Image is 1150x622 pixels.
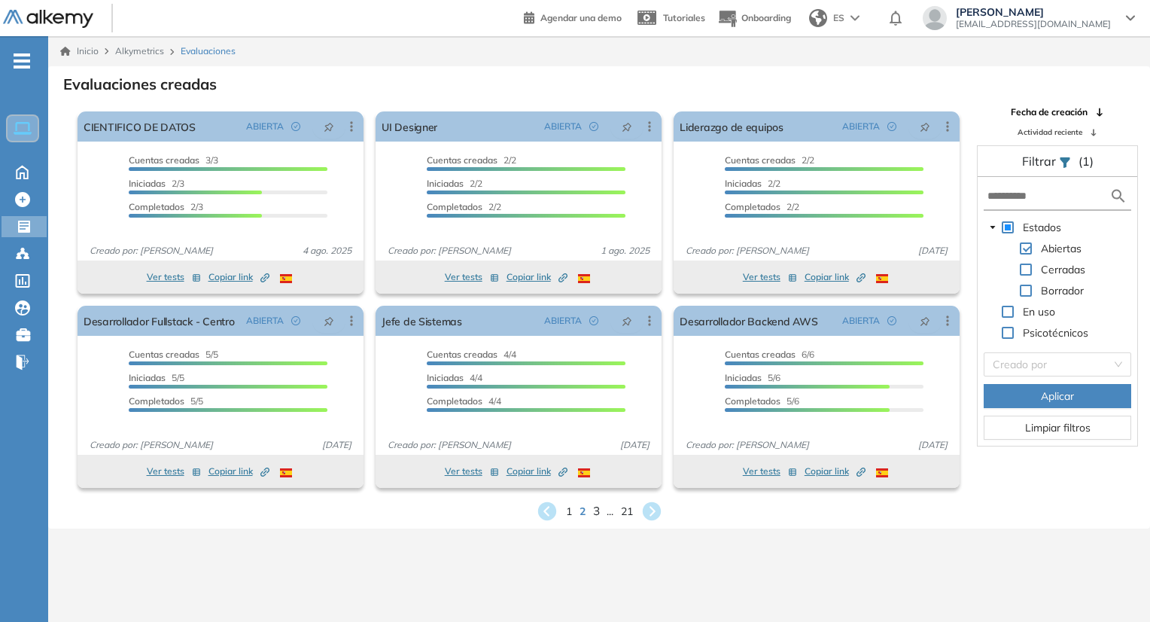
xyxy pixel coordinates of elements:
span: check-circle [589,122,598,131]
span: Cuentas creadas [129,154,199,166]
span: Completados [725,201,780,212]
span: [DATE] [614,438,656,452]
span: (1) [1079,152,1094,170]
img: world [809,9,827,27]
span: 4 ago. 2025 [297,244,357,258]
button: Ver tests [445,268,499,286]
span: check-circle [589,316,598,325]
button: Limpiar filtros [984,416,1131,440]
span: Copiar link [507,270,567,284]
img: Logo [3,10,93,29]
span: 2/2 [725,178,780,189]
span: check-circle [887,316,896,325]
span: ... [607,504,613,520]
span: Iniciadas [427,178,464,189]
span: Creado por: [PERSON_NAME] [680,438,815,452]
button: pushpin [610,114,643,139]
a: Desarrollador Backend AWS [680,306,817,336]
span: ABIERTA [246,120,284,133]
span: Psicotécnicos [1023,326,1088,340]
span: Cuentas creadas [129,349,199,360]
span: Abiertas [1041,242,1082,255]
span: Fecha de creación [1011,105,1088,119]
span: Cuentas creadas [725,349,796,360]
span: 5/5 [129,349,218,360]
span: Iniciadas [129,178,166,189]
button: Ver tests [743,462,797,480]
span: Copiar link [805,465,866,478]
span: En uso [1023,305,1055,319]
span: pushpin [324,120,334,133]
span: ABIERTA [842,314,880,328]
span: Estados [1023,221,1061,234]
span: ABIERTA [842,120,880,133]
span: [PERSON_NAME] [956,6,1111,18]
span: 5/5 [129,372,184,383]
button: Copiar link [208,462,269,480]
span: 2 [580,504,586,520]
button: Copiar link [507,462,567,480]
span: 3 [592,502,599,520]
span: 4/4 [427,372,482,383]
span: Psicotécnicos [1020,324,1091,342]
img: ESP [876,274,888,283]
span: 4/4 [427,395,501,407]
button: Copiar link [208,268,269,286]
span: Estados [1020,218,1064,236]
h3: Evaluaciones creadas [63,75,217,93]
span: Copiar link [208,465,269,478]
span: Filtrar [1022,154,1059,169]
button: Ver tests [445,462,499,480]
span: Creado por: [PERSON_NAME] [680,244,815,258]
button: pushpin [312,309,345,333]
img: ESP [280,274,292,283]
span: Cuentas creadas [725,154,796,166]
span: Iniciadas [725,178,762,189]
span: Cuentas creadas [427,154,497,166]
span: Completados [129,395,184,407]
a: UI Designer [382,111,437,142]
span: Limpiar filtros [1025,419,1091,436]
a: Agendar una demo [524,8,622,26]
span: Creado por: [PERSON_NAME] [382,244,517,258]
span: pushpin [920,120,930,133]
span: Completados [725,395,780,407]
span: 5/6 [725,395,799,407]
span: check-circle [887,122,896,131]
span: Creado por: [PERSON_NAME] [84,438,219,452]
span: Borrador [1041,284,1084,297]
span: 4/4 [427,349,516,360]
span: Iniciadas [129,372,166,383]
span: ES [833,11,844,25]
button: Aplicar [984,384,1131,408]
button: Copiar link [805,462,866,480]
span: 2/2 [427,178,482,189]
img: arrow [850,15,859,21]
a: Jefe de Sistemas [382,306,462,336]
span: Actividad reciente [1018,127,1082,138]
span: Onboarding [741,12,791,23]
span: ABIERTA [246,314,284,328]
span: Copiar link [507,465,567,478]
span: 2/2 [427,201,501,212]
span: 2/3 [129,201,203,212]
span: Abiertas [1038,239,1085,258]
img: ESP [876,468,888,477]
span: Creado por: [PERSON_NAME] [84,244,219,258]
span: Evaluaciones [181,44,236,58]
span: Cerradas [1041,263,1085,276]
span: [DATE] [912,438,954,452]
span: [DATE] [912,244,954,258]
button: Copiar link [805,268,866,286]
img: ESP [280,468,292,477]
button: Ver tests [743,268,797,286]
span: Cuentas creadas [427,349,497,360]
span: check-circle [291,316,300,325]
button: pushpin [610,309,643,333]
span: ABIERTA [544,314,582,328]
span: 2/2 [725,154,814,166]
span: Completados [129,201,184,212]
span: [EMAIL_ADDRESS][DOMAIN_NAME] [956,18,1111,30]
span: Creado por: [PERSON_NAME] [382,438,517,452]
span: pushpin [622,120,632,133]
